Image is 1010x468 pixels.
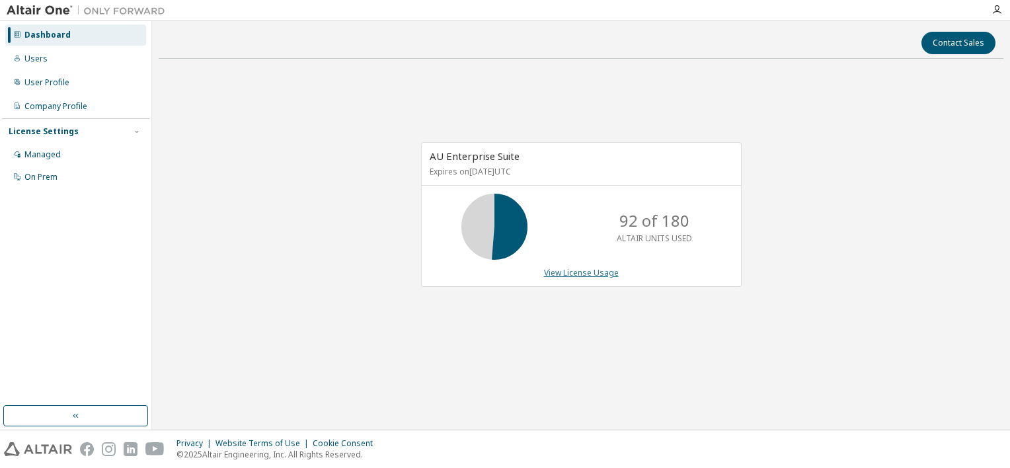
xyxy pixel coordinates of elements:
div: Users [24,54,48,64]
div: Website Terms of Use [215,438,313,449]
div: On Prem [24,172,58,182]
img: linkedin.svg [124,442,137,456]
img: altair_logo.svg [4,442,72,456]
img: Altair One [7,4,172,17]
div: Privacy [176,438,215,449]
img: instagram.svg [102,442,116,456]
img: youtube.svg [145,442,165,456]
div: Managed [24,149,61,160]
p: Expires on [DATE] UTC [430,166,730,177]
div: Cookie Consent [313,438,381,449]
a: View License Usage [544,267,619,278]
img: facebook.svg [80,442,94,456]
span: AU Enterprise Suite [430,149,520,163]
div: Company Profile [24,101,87,112]
div: Dashboard [24,30,71,40]
div: User Profile [24,77,69,88]
div: License Settings [9,126,79,137]
p: ALTAIR UNITS USED [617,233,692,244]
p: 92 of 180 [619,210,689,232]
p: © 2025 Altair Engineering, Inc. All Rights Reserved. [176,449,381,460]
button: Contact Sales [921,32,995,54]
